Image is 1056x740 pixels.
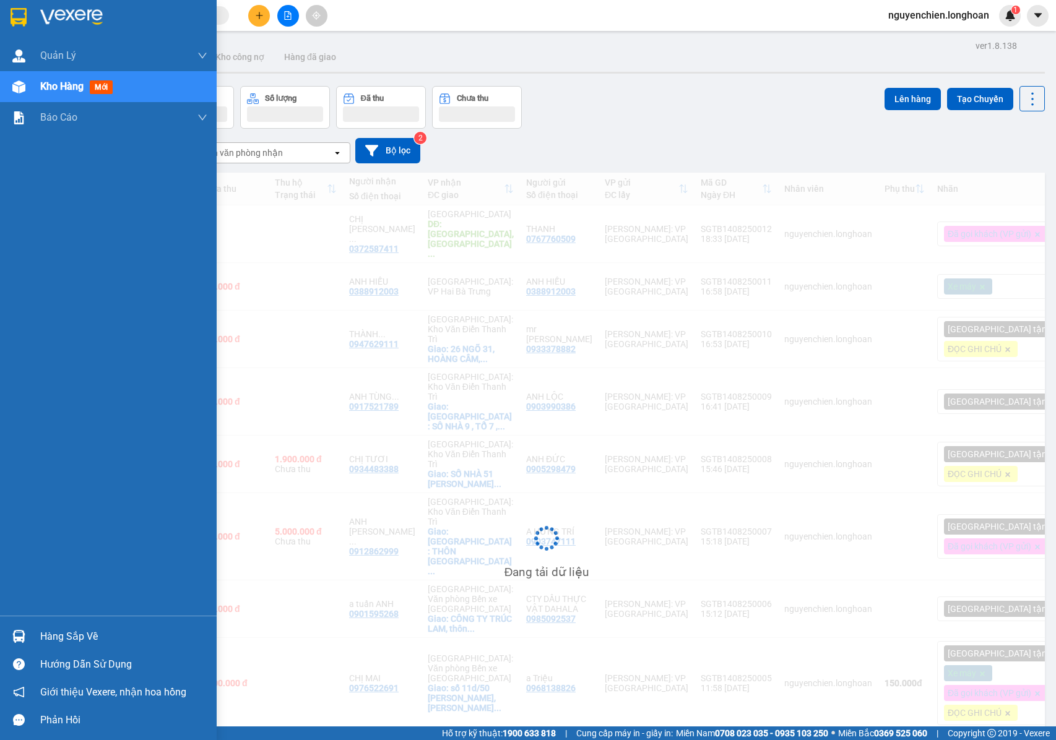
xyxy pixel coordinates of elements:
[197,147,283,159] div: Chọn văn phòng nhận
[265,94,296,103] div: Số lượng
[576,726,673,740] span: Cung cấp máy in - giấy in:
[306,5,327,27] button: aim
[12,80,25,93] img: warehouse-icon
[885,88,941,110] button: Lên hàng
[361,94,384,103] div: Đã thu
[947,88,1013,110] button: Tạo Chuyến
[255,11,264,20] span: plus
[1032,10,1044,21] span: caret-down
[40,110,77,125] span: Báo cáo
[332,148,342,158] svg: open
[504,563,589,582] div: Đang tải dữ liệu
[277,5,299,27] button: file-add
[197,113,207,123] span: down
[283,11,292,20] span: file-add
[13,686,25,698] span: notification
[937,726,938,740] span: |
[240,86,330,129] button: Số lượng
[40,684,186,700] span: Giới thiệu Vexere, nhận hoa hồng
[40,48,76,63] span: Quản Lý
[838,726,927,740] span: Miền Bắc
[13,658,25,670] span: question-circle
[40,627,207,646] div: Hàng sắp về
[355,138,420,163] button: Bộ lọc
[442,726,556,740] span: Hỗ trợ kỹ thuật:
[1013,6,1018,14] span: 1
[1005,10,1016,21] img: icon-new-feature
[274,42,346,72] button: Hàng đã giao
[336,86,426,129] button: Đã thu
[13,714,25,726] span: message
[976,39,1017,53] div: ver 1.8.138
[11,8,27,27] img: logo-vxr
[715,728,828,738] strong: 0708 023 035 - 0935 103 250
[565,726,567,740] span: |
[987,729,996,738] span: copyright
[197,51,207,61] span: down
[40,711,207,729] div: Phản hồi
[312,11,321,20] span: aim
[874,728,927,738] strong: 0369 525 060
[12,49,25,62] img: warehouse-icon
[432,86,522,129] button: Chưa thu
[248,5,270,27] button: plus
[676,726,828,740] span: Miền Nam
[12,630,25,643] img: warehouse-icon
[40,80,84,92] span: Kho hàng
[1027,5,1049,27] button: caret-down
[831,731,835,736] span: ⚪️
[457,94,488,103] div: Chưa thu
[878,7,999,23] span: nguyenchien.longhoan
[12,111,25,124] img: solution-icon
[206,42,274,72] button: Kho công nợ
[90,80,113,94] span: mới
[40,655,207,674] div: Hướng dẫn sử dụng
[414,132,426,144] sup: 2
[1011,6,1020,14] sup: 1
[503,728,556,738] strong: 1900 633 818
